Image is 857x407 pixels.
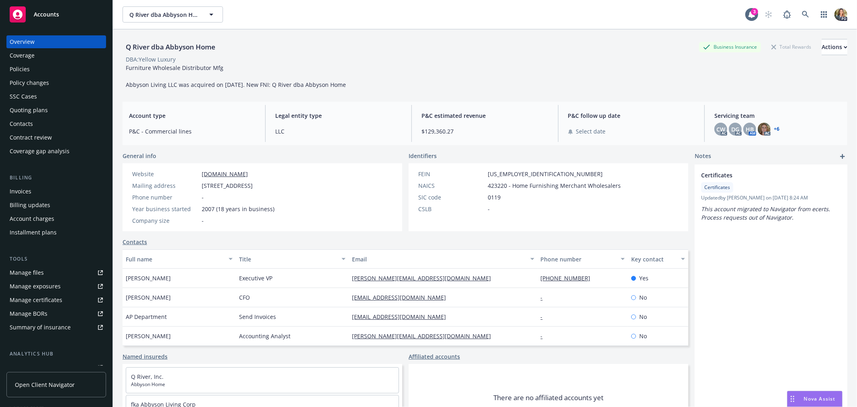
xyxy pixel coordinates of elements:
div: SIC code [418,193,485,201]
span: Executive VP [239,274,272,282]
div: Quoting plans [10,104,48,117]
span: Updated by [PERSON_NAME] on [DATE] 8:24 AM [701,194,841,201]
span: Nova Assist [804,395,836,402]
a: Policies [6,63,106,76]
div: Billing updates [10,199,50,212]
a: Installment plans [6,226,106,239]
span: Select date [576,127,606,136]
div: Contacts [10,117,33,130]
div: Loss summary generator [10,361,76,374]
a: Switch app [816,6,832,23]
span: AP Department [126,312,167,321]
span: LLC [275,127,402,136]
span: Servicing team [714,111,841,120]
button: Email [349,249,537,269]
div: Coverage [10,49,35,62]
div: Drag to move [787,391,798,407]
div: Title [239,255,337,263]
div: FEIN [418,170,485,178]
a: Invoices [6,185,106,198]
a: Report a Bug [779,6,795,23]
span: General info [123,152,156,160]
div: 3 [751,8,758,15]
button: Nova Assist [787,391,843,407]
a: Coverage [6,49,106,62]
button: Full name [123,249,236,269]
a: - [541,313,549,321]
span: There are no affiliated accounts yet [493,393,603,403]
div: DBA: Yellow Luxury [126,55,176,64]
div: Coverage gap analysis [10,145,70,158]
span: $129,360.27 [421,127,548,136]
a: Q River, Inc. [131,373,164,380]
span: No [639,293,647,302]
span: - [488,205,490,213]
span: Yes [639,274,648,282]
a: Named insureds [123,352,168,361]
a: Contacts [6,117,106,130]
span: Accounts [34,11,59,18]
a: +6 [774,127,779,132]
div: NAICS [418,181,485,190]
span: Open Client Navigator [15,380,75,389]
em: This account migrated to Navigator from ecerts. Process requests out of Navigator. [701,205,832,221]
span: Manage exposures [6,280,106,293]
span: 2007 (18 years in business) [202,205,274,213]
span: No [639,332,647,340]
span: Legal entity type [275,111,402,120]
span: Identifiers [409,152,437,160]
a: [PERSON_NAME][EMAIL_ADDRESS][DOMAIN_NAME] [352,332,497,340]
div: Contract review [10,131,52,144]
div: Full name [126,255,224,263]
a: remove [831,171,841,181]
span: Account type [129,111,256,120]
button: Phone number [538,249,628,269]
span: [PERSON_NAME] [126,332,171,340]
a: Billing updates [6,199,106,212]
div: Overview [10,35,35,48]
a: Summary of insurance [6,321,106,334]
span: Certificates [704,184,730,191]
div: Manage exposures [10,280,61,293]
img: photo [758,123,771,136]
a: Overview [6,35,106,48]
a: add [838,152,847,161]
span: [US_EMPLOYER_IDENTIFICATION_NUMBER] [488,170,603,178]
span: Furniture Wholesale Distributor Mfg Abbyson Living LLC was acquired on [DATE]. New FNI: Q River d... [126,64,346,88]
a: Contacts [123,238,147,246]
button: Actions [822,39,847,55]
div: Email [352,255,525,263]
span: HB [746,125,754,134]
span: CFO [239,293,250,302]
div: SSC Cases [10,90,37,103]
a: Coverage gap analysis [6,145,106,158]
div: Manage BORs [10,307,47,320]
a: Quoting plans [6,104,106,117]
div: Policy changes [10,76,49,89]
a: [PERSON_NAME][EMAIL_ADDRESS][DOMAIN_NAME] [352,274,497,282]
div: Invoices [10,185,31,198]
span: Notes [695,152,711,161]
a: [EMAIL_ADDRESS][DOMAIN_NAME] [352,313,452,321]
div: Mailing address [132,181,198,190]
div: Phone number [541,255,616,263]
div: Q River dba Abbyson Home [123,42,219,52]
a: [EMAIL_ADDRESS][DOMAIN_NAME] [352,294,452,301]
a: Contract review [6,131,106,144]
a: [PHONE_NUMBER] [541,274,597,282]
div: Summary of insurance [10,321,71,334]
span: P&C estimated revenue [421,111,548,120]
div: Analytics hub [6,350,106,358]
button: Q River dba Abbyson Home [123,6,223,23]
span: Accounting Analyst [239,332,290,340]
span: [PERSON_NAME] [126,274,171,282]
a: Policy changes [6,76,106,89]
span: - [202,193,204,201]
a: Search [798,6,814,23]
a: Manage certificates [6,294,106,306]
span: No [639,312,647,321]
a: [DOMAIN_NAME] [202,170,248,178]
div: Tools [6,255,106,263]
button: Key contact [628,249,688,269]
